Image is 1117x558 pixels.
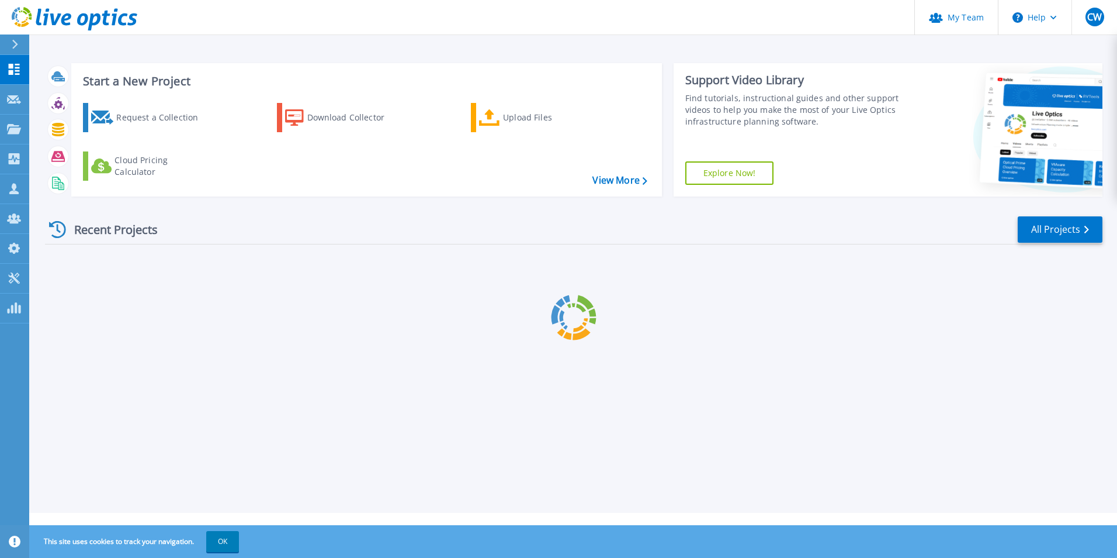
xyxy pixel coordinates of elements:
div: Find tutorials, instructional guides and other support videos to help you make the most of your L... [685,92,904,128]
a: View More [592,175,647,186]
a: All Projects [1018,216,1102,243]
h3: Start a New Project [83,75,647,88]
span: CW [1087,12,1102,22]
a: Explore Now! [685,161,774,185]
div: Download Collector [307,106,401,129]
button: OK [206,531,239,552]
a: Request a Collection [83,103,213,132]
span: This site uses cookies to track your navigation. [32,531,239,552]
a: Download Collector [277,103,407,132]
a: Cloud Pricing Calculator [83,151,213,181]
div: Upload Files [503,106,596,129]
div: Request a Collection [116,106,210,129]
div: Cloud Pricing Calculator [115,154,208,178]
a: Upload Files [471,103,601,132]
div: Recent Projects [45,215,174,244]
div: Support Video Library [685,73,904,88]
